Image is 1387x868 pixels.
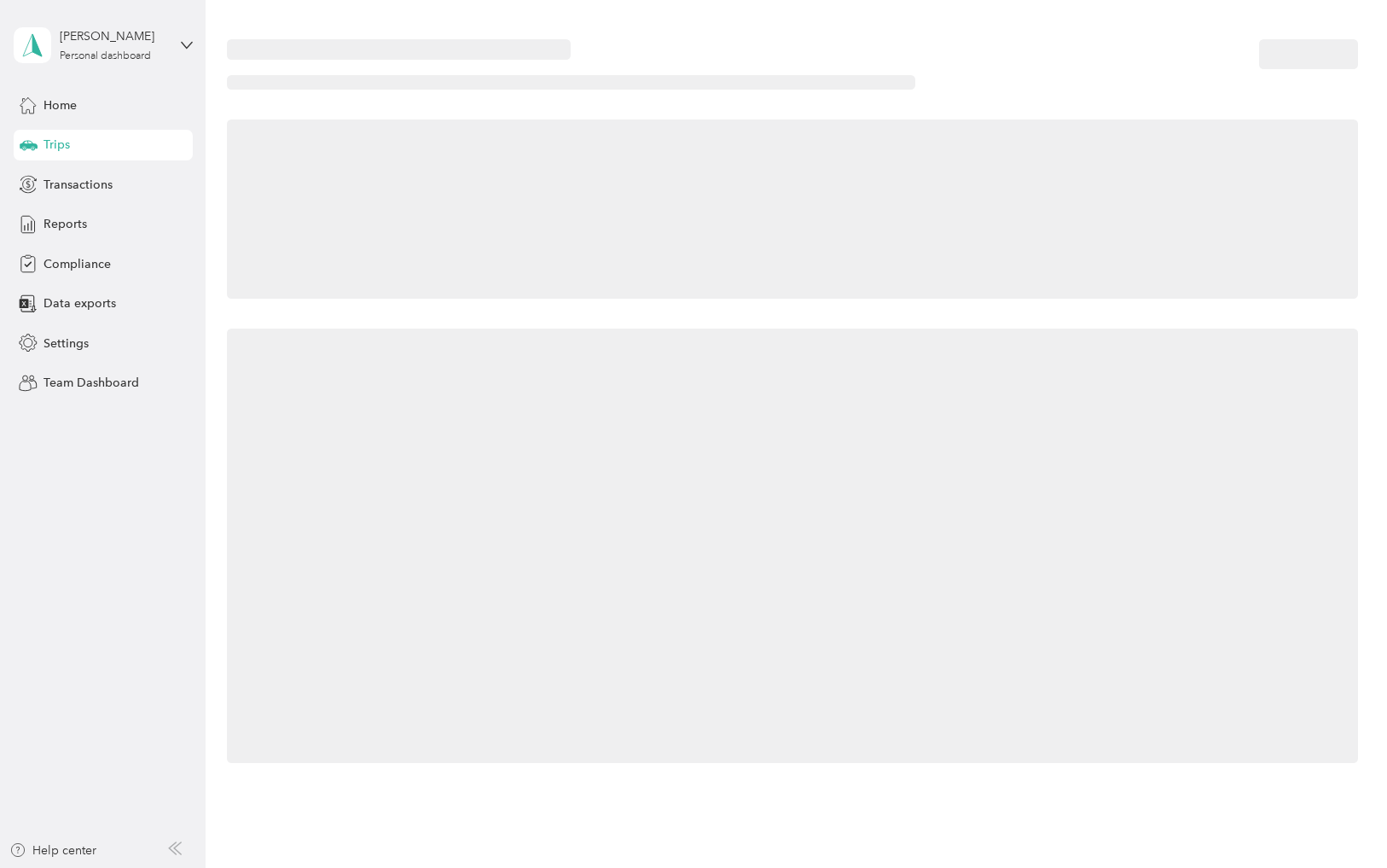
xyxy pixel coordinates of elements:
[44,176,113,194] span: Transactions
[1291,772,1387,868] iframe: Everlance-gr Chat Button Frame
[44,255,111,273] span: Compliance
[44,294,116,312] span: Data exports
[44,96,77,114] span: Home
[44,374,139,392] span: Team Dashboard
[60,51,151,61] div: Personal dashboard
[44,215,87,233] span: Reports
[44,335,89,352] span: Settings
[9,842,96,859] button: Help center
[44,136,70,154] span: Trips
[60,27,166,45] div: [PERSON_NAME]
